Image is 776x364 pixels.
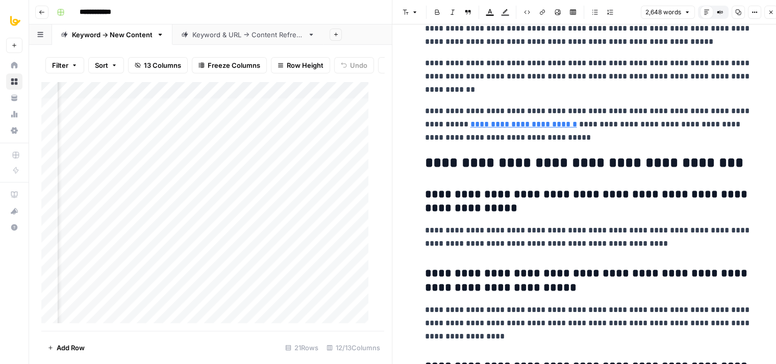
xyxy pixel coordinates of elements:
[6,203,22,219] button: What's new?
[6,187,22,203] a: AirOps Academy
[172,24,323,45] a: Keyword & URL -> Content Refresh
[57,343,85,353] span: Add Row
[6,106,22,122] a: Usage
[95,60,108,70] span: Sort
[281,340,322,356] div: 21 Rows
[645,8,681,17] span: 2,648 words
[52,60,68,70] span: Filter
[334,57,374,73] button: Undo
[6,73,22,90] a: Browse
[52,24,172,45] a: Keyword -> New Content
[641,6,695,19] button: 2,648 words
[192,30,304,40] div: Keyword & URL -> Content Refresh
[350,60,367,70] span: Undo
[7,203,22,219] div: What's new?
[72,30,153,40] div: Keyword -> New Content
[6,57,22,73] a: Home
[6,90,22,106] a: Your Data
[41,340,91,356] button: Add Row
[322,340,384,356] div: 12/13 Columns
[271,57,330,73] button: Row Height
[6,8,22,34] button: Workspace: All About AI
[144,60,181,70] span: 13 Columns
[208,60,260,70] span: Freeze Columns
[6,122,22,139] a: Settings
[128,57,188,73] button: 13 Columns
[6,219,22,236] button: Help + Support
[45,57,84,73] button: Filter
[287,60,323,70] span: Row Height
[6,12,24,30] img: All About AI Logo
[192,57,267,73] button: Freeze Columns
[88,57,124,73] button: Sort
